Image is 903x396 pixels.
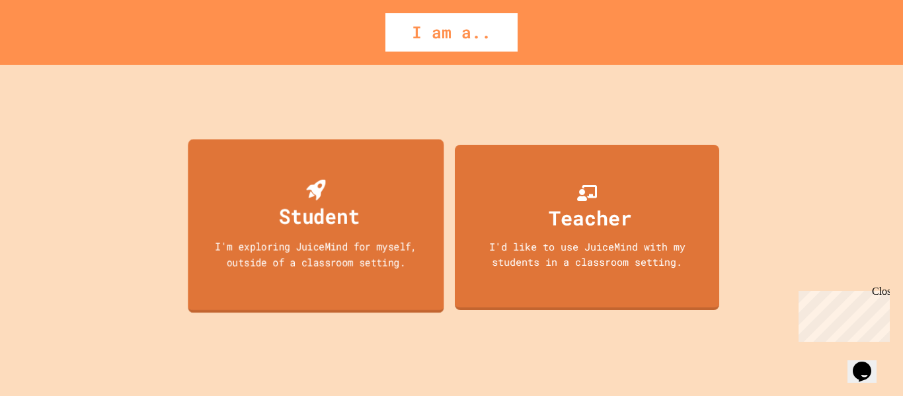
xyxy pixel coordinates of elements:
[279,200,360,231] div: Student
[549,203,632,233] div: Teacher
[793,286,890,342] iframe: chat widget
[5,5,91,84] div: Chat with us now!Close
[385,13,518,52] div: I am a..
[201,238,432,269] div: I'm exploring JuiceMind for myself, outside of a classroom setting.
[468,239,706,269] div: I'd like to use JuiceMind with my students in a classroom setting.
[847,343,890,383] iframe: chat widget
